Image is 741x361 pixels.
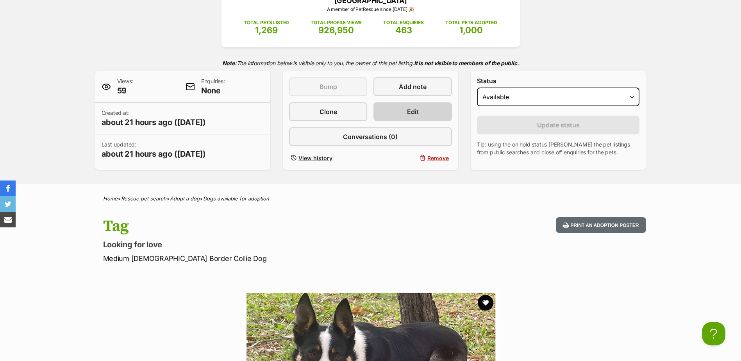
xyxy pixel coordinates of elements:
[95,55,646,71] p: The information below is visible only to you, the owner of this pet listing.
[477,141,640,156] p: Tip: using the on hold status [PERSON_NAME] the pet listings from public searches and close off e...
[477,77,640,84] label: Status
[383,19,423,26] p: TOTAL ENQUIRIES
[478,295,493,311] button: favourite
[203,195,269,202] a: Dogs available for adoption
[373,77,452,96] a: Add note
[103,217,434,235] h1: Tag
[103,253,434,264] p: Medium [DEMOGRAPHIC_DATA] Border Collie Dog
[289,102,367,121] a: Clone
[395,25,412,35] span: 463
[201,85,225,96] span: None
[414,60,519,66] strong: It is not visible to members of the public.
[373,102,452,121] a: Edit
[255,25,278,35] span: 1,269
[121,195,166,202] a: Rescue pet search
[233,6,508,13] p: A member of PetRescue since [DATE] 🎉
[201,77,225,96] p: Enquiries:
[298,154,332,162] span: View history
[102,141,206,159] p: Last updated:
[459,25,483,35] span: 1,000
[320,82,337,91] span: Bump
[103,195,118,202] a: Home
[343,132,398,141] span: Conversations (0)
[445,19,497,26] p: TOTAL PETS ADOPTED
[373,152,452,164] button: Remove
[102,148,206,159] span: about 21 hours ago ([DATE])
[427,154,449,162] span: Remove
[477,116,640,134] button: Update status
[117,85,134,96] span: 59
[318,25,354,35] span: 926,950
[102,117,206,128] span: about 21 hours ago ([DATE])
[537,120,580,130] span: Update status
[311,19,362,26] p: TOTAL PROFILE VIEWS
[222,60,237,66] strong: Note:
[399,82,427,91] span: Add note
[170,195,200,202] a: Adopt a dog
[407,107,419,116] span: Edit
[117,77,134,96] p: Views:
[289,127,452,146] a: Conversations (0)
[84,196,658,202] div: > > >
[702,322,725,345] iframe: Help Scout Beacon - Open
[556,217,646,233] button: Print an adoption poster
[289,152,367,164] a: View history
[320,107,337,116] span: Clone
[289,77,367,96] button: Bump
[244,19,289,26] p: TOTAL PETS LISTED
[103,239,434,250] p: Looking for love
[102,109,206,128] p: Created at:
